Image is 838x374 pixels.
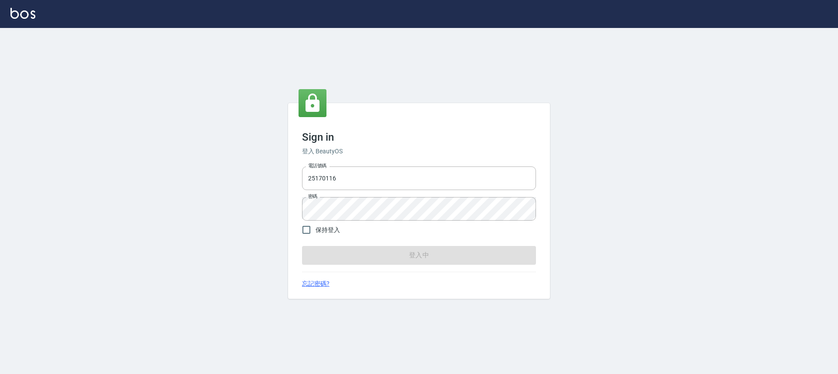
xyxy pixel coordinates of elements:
span: 保持登入 [316,225,340,235]
label: 密碼 [308,193,317,200]
a: 忘記密碼? [302,279,330,288]
img: Logo [10,8,35,19]
h3: Sign in [302,131,536,143]
h6: 登入 BeautyOS [302,147,536,156]
label: 電話號碼 [308,163,326,169]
